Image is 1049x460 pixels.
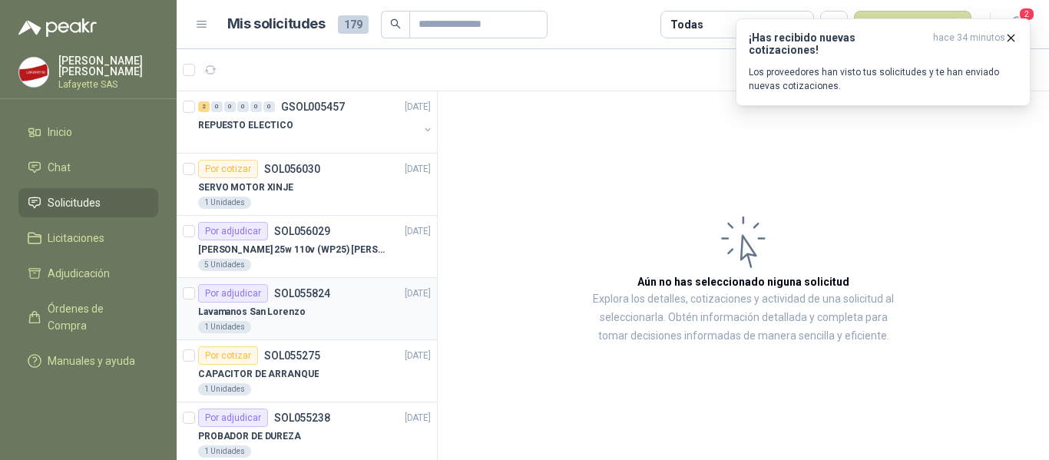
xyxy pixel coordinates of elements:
[736,18,1031,106] button: ¡Has recibido nuevas cotizaciones!hace 34 minutos Los proveedores han visto tus solicitudes y te ...
[48,300,144,334] span: Órdenes de Compra
[264,164,320,174] p: SOL056030
[274,226,330,237] p: SOL056029
[198,409,268,427] div: Por adjudicar
[338,15,369,34] span: 179
[405,349,431,363] p: [DATE]
[18,18,97,37] img: Logo peakr
[177,340,437,402] a: Por cotizarSOL055275[DATE] CAPACITOR DE ARRANQUE1 Unidades
[274,412,330,423] p: SOL055238
[198,259,251,271] div: 5 Unidades
[198,346,258,365] div: Por cotizar
[670,16,703,33] div: Todas
[198,222,268,240] div: Por adjudicar
[198,160,258,178] div: Por cotizar
[405,162,431,177] p: [DATE]
[933,31,1005,56] span: hace 34 minutos
[58,80,158,89] p: Lafayette SAS
[198,367,319,382] p: CAPACITOR DE ARRANQUE
[198,101,210,112] div: 2
[198,243,389,257] p: [PERSON_NAME] 25w 110v (WP25) [PERSON_NAME]
[48,194,101,211] span: Solicitudes
[274,288,330,299] p: SOL055824
[18,117,158,147] a: Inicio
[18,223,158,253] a: Licitaciones
[18,188,158,217] a: Solicitudes
[405,224,431,239] p: [DATE]
[198,180,293,195] p: SERVO MOTOR XINJE
[48,124,72,141] span: Inicio
[18,294,158,340] a: Órdenes de Compra
[177,278,437,340] a: Por adjudicarSOL055824[DATE] Lavamanos San Lorenzo1 Unidades
[198,445,251,458] div: 1 Unidades
[48,159,71,176] span: Chat
[591,290,895,346] p: Explora los detalles, cotizaciones y actividad de una solicitud al seleccionarla. Obtén informaci...
[264,350,320,361] p: SOL055275
[198,321,251,333] div: 1 Unidades
[263,101,275,112] div: 0
[749,65,1018,93] p: Los proveedores han visto tus solicitudes y te han enviado nuevas cotizaciones.
[405,286,431,301] p: [DATE]
[18,259,158,288] a: Adjudicación
[198,305,305,319] p: Lavamanos San Lorenzo
[211,101,223,112] div: 0
[18,346,158,376] a: Manuales y ayuda
[18,153,158,182] a: Chat
[227,13,326,35] h1: Mis solicitudes
[48,352,135,369] span: Manuales y ayuda
[198,197,251,209] div: 1 Unidades
[1018,7,1035,22] span: 2
[177,154,437,216] a: Por cotizarSOL056030[DATE] SERVO MOTOR XINJE1 Unidades
[237,101,249,112] div: 0
[405,411,431,425] p: [DATE]
[48,230,104,247] span: Licitaciones
[1003,11,1031,38] button: 2
[637,273,849,290] h3: Aún no has seleccionado niguna solicitud
[854,11,971,38] button: Nueva solicitud
[749,31,927,56] h3: ¡Has recibido nuevas cotizaciones!
[48,265,110,282] span: Adjudicación
[177,216,437,278] a: Por adjudicarSOL056029[DATE] [PERSON_NAME] 25w 110v (WP25) [PERSON_NAME]5 Unidades
[58,55,158,77] p: [PERSON_NAME] [PERSON_NAME]
[390,18,401,29] span: search
[198,429,301,444] p: PROBADOR DE DUREZA
[224,101,236,112] div: 0
[198,284,268,303] div: Por adjudicar
[198,98,434,147] a: 2 0 0 0 0 0 GSOL005457[DATE] REPUESTO ELECTICO
[250,101,262,112] div: 0
[405,100,431,114] p: [DATE]
[198,118,293,133] p: REPUESTO ELECTICO
[281,101,345,112] p: GSOL005457
[19,58,48,87] img: Company Logo
[198,383,251,395] div: 1 Unidades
